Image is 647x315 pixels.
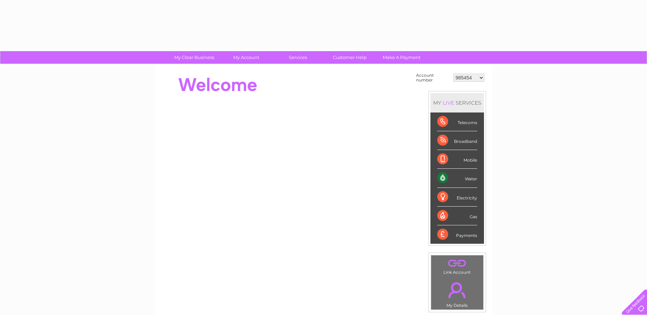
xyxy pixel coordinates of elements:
td: My Details [431,276,484,310]
a: Make A Payment [373,51,430,64]
a: . [433,257,482,269]
div: Gas [437,207,477,225]
div: Mobile [437,150,477,169]
div: Telecoms [437,112,477,131]
div: Water [437,169,477,187]
a: My Account [218,51,274,64]
div: LIVE [441,100,456,106]
td: Account number [414,71,452,84]
div: MY SERVICES [430,93,484,112]
div: Electricity [437,188,477,207]
a: Customer Help [322,51,378,64]
div: Broadband [437,131,477,150]
a: Services [270,51,326,64]
a: My Clear Business [166,51,222,64]
td: Link Account [431,255,484,276]
a: . [433,278,482,302]
div: Payments [437,225,477,244]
